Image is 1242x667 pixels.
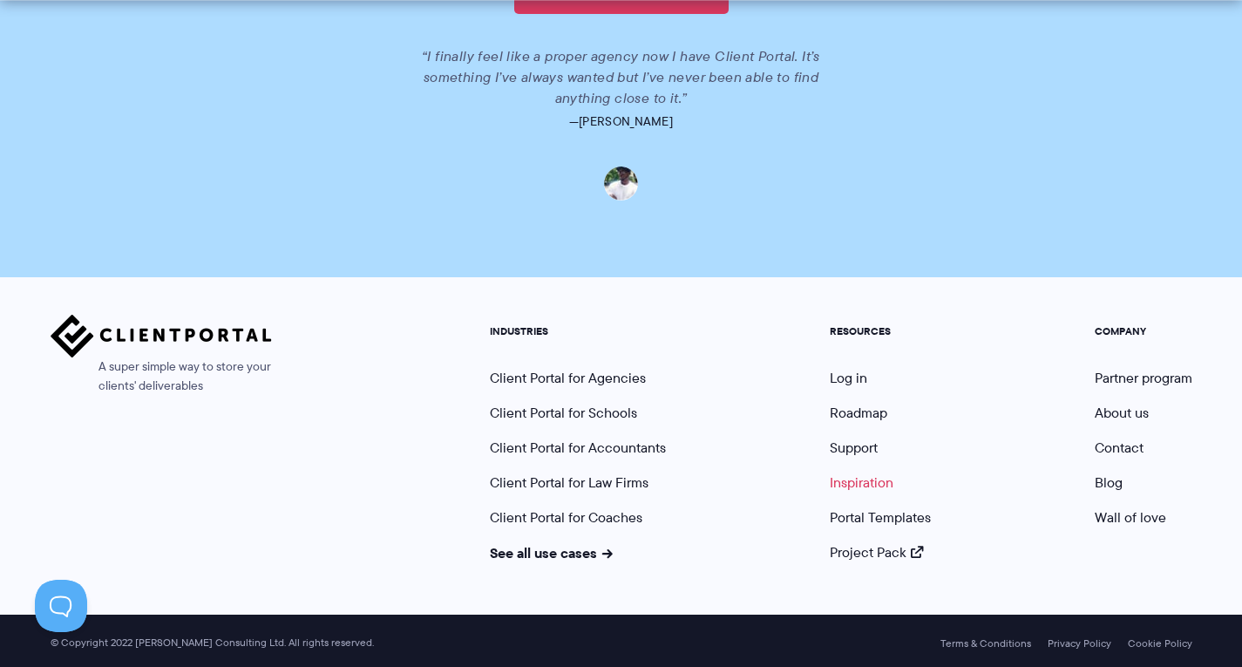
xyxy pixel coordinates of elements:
span: A super simple way to store your clients' deliverables [51,357,272,396]
h5: COMPANY [1095,325,1192,337]
a: Portal Templates [830,507,931,527]
a: Inspiration [830,473,893,493]
a: Project Pack [830,542,924,562]
a: Log in [830,368,867,388]
iframe: Toggle Customer Support [35,580,87,632]
a: Blog [1095,473,1123,493]
p: “I finally feel like a proper agency now I have Client Portal. It’s something I’ve always wanted ... [399,46,844,109]
a: Partner program [1095,368,1192,388]
a: Wall of love [1095,507,1166,527]
a: Client Portal for Accountants [490,438,666,458]
h5: INDUSTRIES [490,325,666,337]
a: See all use cases [490,542,614,563]
a: Support [830,438,878,458]
a: Cookie Policy [1128,637,1192,650]
a: Contact [1095,438,1144,458]
a: Privacy Policy [1048,637,1111,650]
a: Roadmap [830,403,887,423]
a: Client Portal for Schools [490,403,637,423]
a: Client Portal for Law Firms [490,473,648,493]
a: Client Portal for Agencies [490,368,646,388]
a: Terms & Conditions [940,637,1031,650]
span: © Copyright 2022 [PERSON_NAME] Consulting Ltd. All rights reserved. [42,636,383,650]
p: —[PERSON_NAME] [132,109,1110,133]
h5: RESOURCES [830,325,931,337]
a: About us [1095,403,1149,423]
a: Client Portal for Coaches [490,507,642,527]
